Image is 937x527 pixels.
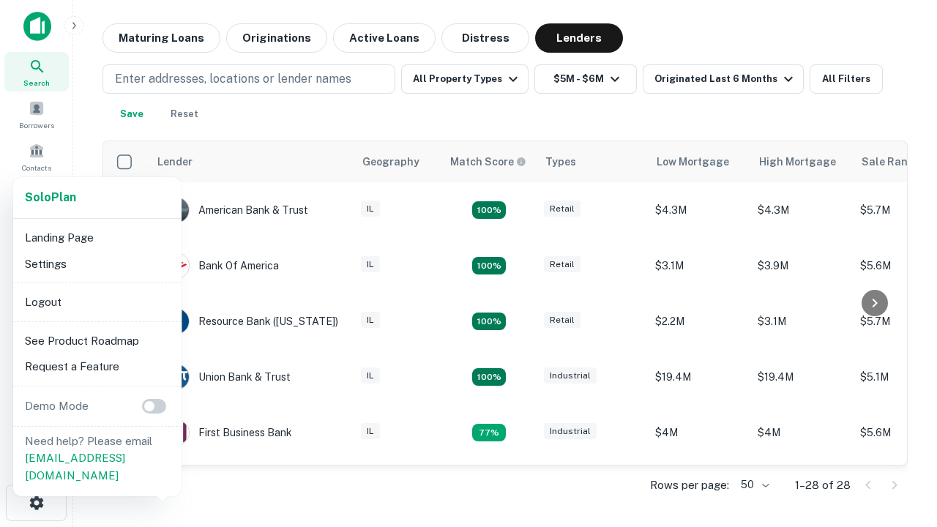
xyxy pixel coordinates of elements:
p: Need help? Please email [25,433,170,485]
a: SoloPlan [25,189,76,206]
li: Landing Page [19,225,176,251]
li: Logout [19,289,176,315]
li: Settings [19,251,176,277]
p: Demo Mode [19,397,94,415]
iframe: Chat Widget [864,363,937,433]
a: [EMAIL_ADDRESS][DOMAIN_NAME] [25,452,125,482]
li: Request a Feature [19,354,176,380]
strong: Solo Plan [25,190,76,204]
li: See Product Roadmap [19,328,176,354]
